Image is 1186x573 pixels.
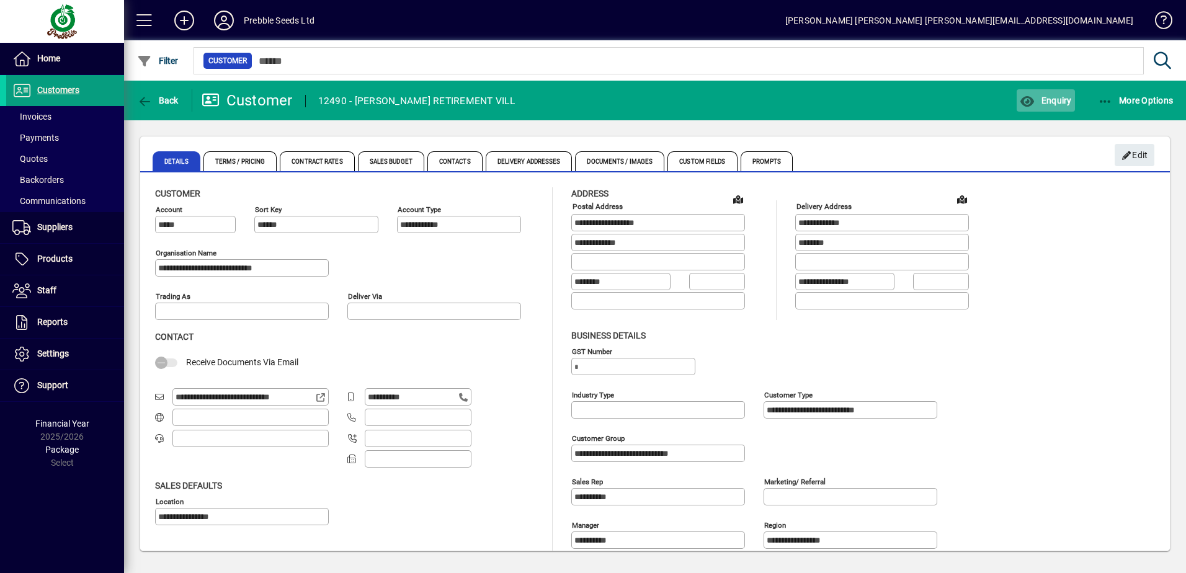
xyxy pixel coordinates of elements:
[6,148,124,169] a: Quotes
[155,481,222,491] span: Sales defaults
[6,212,124,243] a: Suppliers
[486,151,573,171] span: Delivery Addresses
[37,349,69,358] span: Settings
[348,292,382,301] mat-label: Deliver via
[153,151,200,171] span: Details
[952,189,972,209] a: View on map
[164,9,204,32] button: Add
[1146,2,1170,43] a: Knowledge Base
[6,169,124,190] a: Backorders
[575,151,664,171] span: Documents / Images
[37,53,60,63] span: Home
[667,151,737,171] span: Custom Fields
[124,89,192,112] app-page-header-button: Back
[6,190,124,211] a: Communications
[134,89,182,112] button: Back
[764,477,826,486] mat-label: Marketing/ Referral
[37,317,68,327] span: Reports
[6,275,124,306] a: Staff
[37,85,79,95] span: Customers
[12,154,48,164] span: Quotes
[571,189,609,198] span: Address
[6,106,124,127] a: Invoices
[1115,144,1154,166] button: Edit
[156,249,216,257] mat-label: Organisation name
[6,307,124,338] a: Reports
[572,390,614,399] mat-label: Industry type
[12,196,86,206] span: Communications
[1017,89,1074,112] button: Enquiry
[358,151,424,171] span: Sales Budget
[6,127,124,148] a: Payments
[12,112,51,122] span: Invoices
[6,244,124,275] a: Products
[37,380,68,390] span: Support
[280,151,354,171] span: Contract Rates
[203,151,277,171] span: Terms / Pricing
[1020,95,1071,105] span: Enquiry
[764,390,813,399] mat-label: Customer type
[318,91,515,111] div: 12490 - [PERSON_NAME] RETIREMENT VILL
[728,189,748,209] a: View on map
[1121,145,1148,166] span: Edit
[6,43,124,74] a: Home
[6,370,124,401] a: Support
[12,175,64,185] span: Backorders
[37,254,73,264] span: Products
[137,56,179,66] span: Filter
[156,205,182,214] mat-label: Account
[1098,95,1174,105] span: More Options
[244,11,314,30] div: Prebble Seeds Ltd
[6,339,124,370] a: Settings
[572,477,603,486] mat-label: Sales rep
[37,222,73,232] span: Suppliers
[35,419,89,429] span: Financial Year
[155,332,194,342] span: Contact
[572,433,625,442] mat-label: Customer group
[572,347,612,355] mat-label: GST Number
[202,91,293,110] div: Customer
[186,357,298,367] span: Receive Documents Via Email
[37,285,56,295] span: Staff
[156,292,190,301] mat-label: Trading as
[427,151,483,171] span: Contacts
[137,95,179,105] span: Back
[785,11,1133,30] div: [PERSON_NAME] [PERSON_NAME] [PERSON_NAME][EMAIL_ADDRESS][DOMAIN_NAME]
[156,497,184,505] mat-label: Location
[572,520,599,529] mat-label: Manager
[255,205,282,214] mat-label: Sort key
[45,445,79,455] span: Package
[204,9,244,32] button: Profile
[208,55,247,67] span: Customer
[12,133,59,143] span: Payments
[571,331,646,340] span: Business details
[155,189,200,198] span: Customer
[398,205,441,214] mat-label: Account Type
[764,520,786,529] mat-label: Region
[741,151,793,171] span: Prompts
[134,50,182,72] button: Filter
[1095,89,1177,112] button: More Options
